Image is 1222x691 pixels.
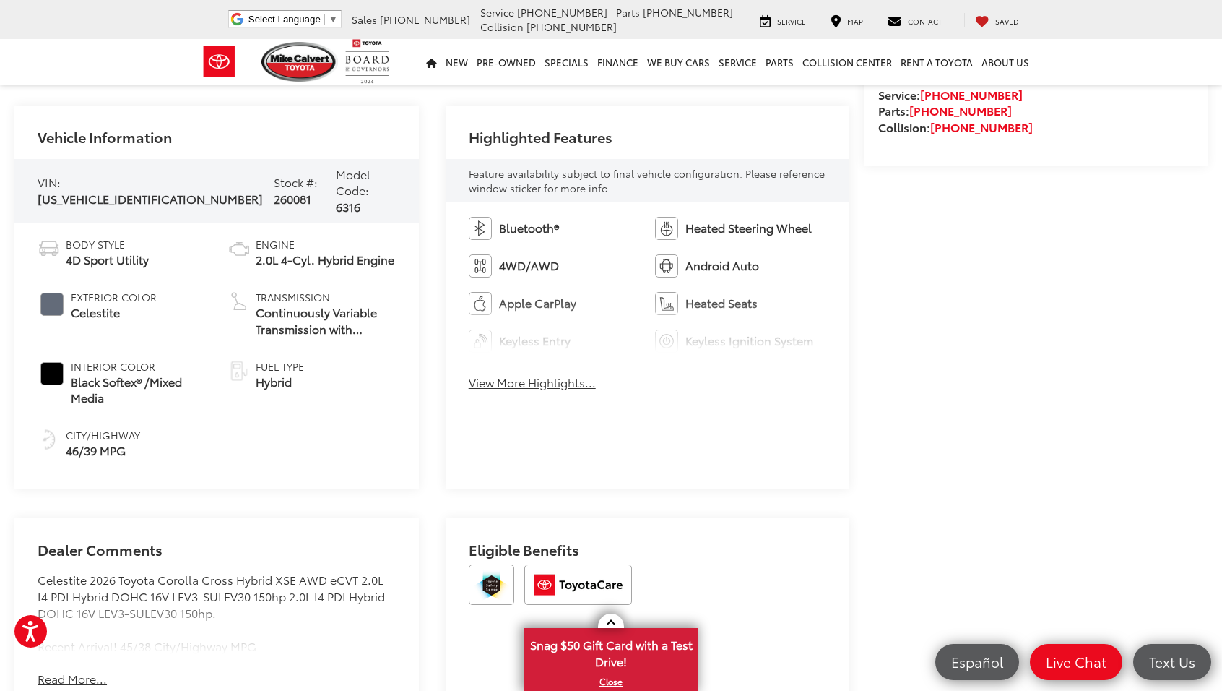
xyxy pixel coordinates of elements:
span: Interior Color [71,359,206,374]
span: Parts [616,5,640,20]
a: Rent a Toyota [896,39,977,85]
span: Service [777,16,806,27]
span: Select Language [248,14,321,25]
a: About Us [977,39,1033,85]
span: 46/39 MPG [66,442,140,459]
span: Bluetooth® [499,220,559,236]
a: Contact [877,13,953,27]
span: City/Highway [66,428,140,442]
span: Contact [908,16,942,27]
span: [US_VEHICLE_IDENTIFICATION_NUMBER] [38,190,263,207]
span: 4D Sport Utility [66,252,149,268]
span: Body Style [66,237,149,252]
h2: Dealer Comments [38,541,396,572]
span: ▼ [329,14,338,25]
strong: Collision: [878,119,1033,135]
div: Celestite 2026 Toyota Corolla Cross Hybrid XSE AWD eCVT 2.0L I4 PDI Hybrid DOHC 16V LEV3-SULEV30 ... [38,572,396,654]
span: Live Chat [1039,653,1114,671]
span: Heated Steering Wheel [685,220,812,236]
a: Collision Center [798,39,896,85]
a: Text Us [1133,644,1211,680]
span: Engine [256,237,394,252]
span: 2.0L 4-Cyl. Hybrid Engine [256,252,394,268]
span: [PHONE_NUMBER] [526,20,617,34]
a: My Saved Vehicles [964,13,1030,27]
span: Service [480,5,514,20]
img: Bluetooth® [469,217,492,240]
a: Service [749,13,817,27]
h2: Eligible Benefits [469,541,827,565]
span: VIN: [38,173,61,190]
span: #636B79 [40,293,64,316]
h2: Vehicle Information [38,129,172,145]
span: Stock #: [274,173,318,190]
span: Collision [480,20,524,34]
span: Celestite [71,304,157,321]
img: Heated Seats [655,292,678,315]
a: Select Language​ [248,14,338,25]
span: [PHONE_NUMBER] [517,5,607,20]
img: Android Auto [655,254,678,278]
button: View More Highlights... [469,374,596,391]
span: [PHONE_NUMBER] [643,5,733,20]
a: Service [714,39,761,85]
a: Map [820,13,874,27]
span: Black Softex® /Mixed Media [71,374,206,407]
span: Transmission [256,290,396,304]
a: Finance [593,39,643,85]
a: Home [422,39,441,85]
a: Pre-Owned [472,39,540,85]
img: Mike Calvert Toyota [261,42,338,82]
span: 4WD/AWD [499,257,559,274]
span: [PHONE_NUMBER] [380,12,470,27]
span: 260081 [274,190,311,207]
img: Toyota Safety Sense Mike Calvert Toyota Houston TX [469,565,514,605]
h2: Highlighted Features [469,129,612,145]
a: Español [935,644,1019,680]
a: Specials [540,39,593,85]
a: [PHONE_NUMBER] [920,86,1023,103]
span: Sales [352,12,377,27]
a: Live Chat [1030,644,1122,680]
img: Apple CarPlay [469,292,492,315]
span: Feature availability subject to final vehicle configuration. Please reference window sticker for ... [469,166,825,195]
span: Fuel Type [256,359,304,374]
span: Map [847,16,863,27]
span: ​ [324,14,325,25]
strong: Service: [878,86,1023,103]
span: Model Code: [336,166,370,199]
button: Read More... [38,671,107,687]
span: Español [944,653,1010,671]
span: Android Auto [685,257,759,274]
span: Continuously Variable Transmission with intelligence and Shift Mode (CVTi-S) / All-Wheel Drive [256,304,396,338]
strong: Parts: [878,102,1012,119]
span: Saved [995,16,1019,27]
img: Fuel Economy [38,428,61,451]
img: Heated Steering Wheel [655,217,678,240]
span: Snag $50 Gift Card with a Test Drive! [526,630,696,674]
a: [PHONE_NUMBER] [930,119,1033,135]
span: #000000 [40,362,64,385]
span: 6316 [336,198,360,215]
span: Text Us [1142,653,1202,671]
a: WE BUY CARS [643,39,714,85]
span: Exterior Color [71,290,157,304]
a: Parts [761,39,798,85]
span: Hybrid [256,374,304,390]
a: [PHONE_NUMBER] [909,102,1012,119]
img: ToyotaCare Mike Calvert Toyota Houston TX [524,565,632,605]
img: 4WD/AWD [469,254,492,278]
img: Toyota [192,38,246,85]
a: New [441,39,472,85]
